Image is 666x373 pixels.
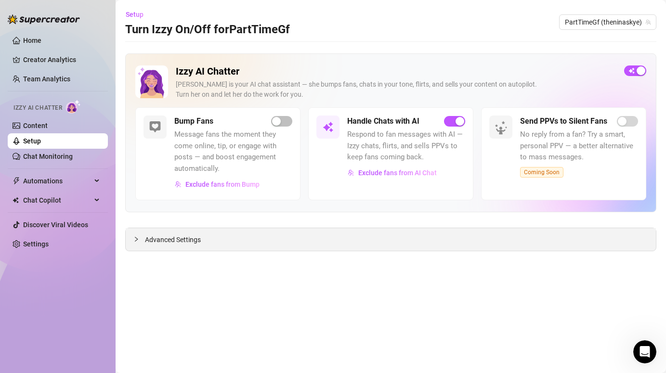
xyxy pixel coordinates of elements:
[66,100,81,114] img: AI Chatter
[520,116,607,127] h5: Send PPVs to Silent Fans
[633,340,656,363] iframe: Intercom live chat
[13,197,19,204] img: Chat Copilot
[174,177,260,192] button: Exclude fans from Bump
[23,193,91,208] span: Chat Copilot
[125,22,290,38] h3: Turn Izzy On/Off for PartTimeGf
[174,116,213,127] h5: Bump Fans
[520,129,638,163] span: No reply from a fan? Try a smart, personal PPV — a better alternative to mass messages.
[347,165,437,180] button: Exclude fans from AI Chat
[23,137,41,145] a: Setup
[358,169,437,177] span: Exclude fans from AI Chat
[23,75,70,83] a: Team Analytics
[23,173,91,189] span: Automations
[185,180,260,188] span: Exclude fans from Bump
[322,121,334,133] img: svg%3e
[8,14,80,24] img: logo-BBDzfeDw.svg
[13,177,20,185] span: thunderbolt
[13,103,62,113] span: Izzy AI Chatter
[126,11,144,18] span: Setup
[176,65,616,77] h2: Izzy AI Chatter
[176,79,616,100] div: [PERSON_NAME] is your AI chat assistant — she bumps fans, chats in your tone, flirts, and sells y...
[565,15,651,29] span: PartTimeGf (theninaskye)
[135,65,168,98] img: Izzy AI Chatter
[174,129,292,174] span: Message fans the moment they come online, tip, or engage with posts — and boost engagement automa...
[495,121,510,136] img: silent-fans-ppv-o-N6Mmdf.svg
[133,234,145,244] div: collapsed
[23,122,48,129] a: Content
[520,167,563,178] span: Coming Soon
[149,121,161,133] img: svg%3e
[347,129,465,163] span: Respond to fan messages with AI — Izzy chats, flirts, and sells PPVs to keep fans coming back.
[348,169,354,176] img: svg%3e
[175,181,182,188] img: svg%3e
[23,221,88,229] a: Discover Viral Videos
[347,116,419,127] h5: Handle Chats with AI
[23,240,49,248] a: Settings
[23,37,41,44] a: Home
[645,19,651,25] span: team
[23,153,73,160] a: Chat Monitoring
[125,7,151,22] button: Setup
[145,234,201,245] span: Advanced Settings
[133,236,139,242] span: collapsed
[23,52,100,67] a: Creator Analytics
